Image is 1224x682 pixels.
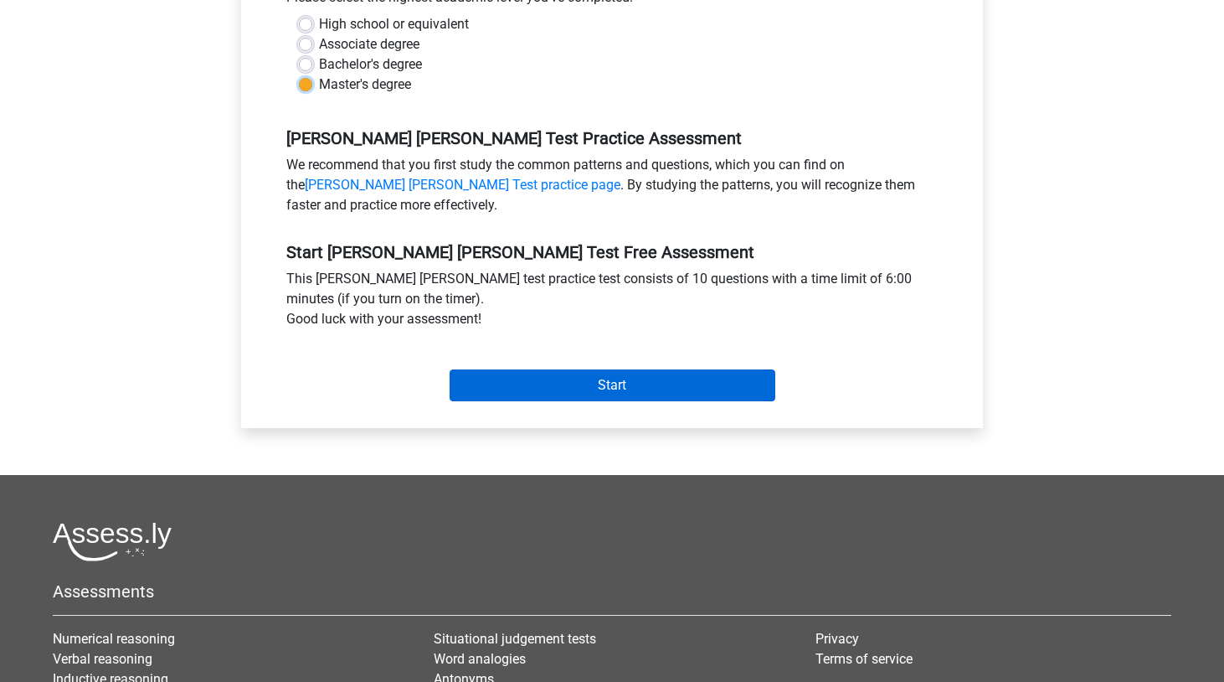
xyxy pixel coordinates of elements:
label: Associate degree [319,34,419,54]
input: Start [450,369,775,401]
div: We recommend that you first study the common patterns and questions, which you can find on the . ... [274,155,950,222]
label: High school or equivalent [319,14,469,34]
div: This [PERSON_NAME] [PERSON_NAME] test practice test consists of 10 questions with a time limit of... [274,269,950,336]
a: Numerical reasoning [53,631,175,647]
h5: Start [PERSON_NAME] [PERSON_NAME] Test Free Assessment [286,242,938,262]
a: Word analogies [434,651,526,667]
label: Bachelor's degree [319,54,422,75]
a: [PERSON_NAME] [PERSON_NAME] Test practice page [305,177,620,193]
a: Privacy [815,631,859,647]
h5: Assessments [53,581,1171,602]
a: Verbal reasoning [53,651,152,667]
a: Terms of service [815,651,913,667]
label: Master's degree [319,75,411,95]
img: Assessly logo [53,522,172,561]
h5: [PERSON_NAME] [PERSON_NAME] Test Practice Assessment [286,128,938,148]
a: Situational judgement tests [434,631,596,647]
